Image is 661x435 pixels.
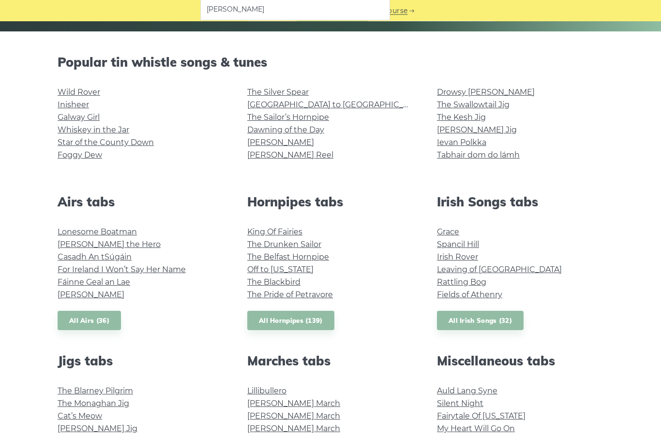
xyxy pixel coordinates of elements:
[247,101,426,110] a: [GEOGRAPHIC_DATA] to [GEOGRAPHIC_DATA]
[437,265,562,275] a: Leaving of [GEOGRAPHIC_DATA]
[58,88,100,97] a: Wild Rover
[58,138,154,147] a: Star of the County Down
[58,424,137,434] a: [PERSON_NAME] Jig
[437,126,517,135] a: [PERSON_NAME] Jig
[58,151,102,160] a: Foggy Dew
[247,195,414,210] h2: Hornpipes tabs
[437,354,603,369] h2: Miscellaneous tabs
[437,240,479,249] a: Spancil Hill
[437,253,478,262] a: Irish Rover
[58,253,132,262] a: Casadh An tSúgáin
[58,290,124,300] a: [PERSON_NAME]
[247,228,302,237] a: King Of Fairies
[207,4,384,15] li: [PERSON_NAME]
[58,278,130,287] a: Fáinne Geal an Lae
[58,399,129,408] a: The Monaghan Jig
[247,265,314,275] a: Off to [US_STATE]
[58,101,89,110] a: Inisheer
[437,278,486,287] a: Rattling Bog
[58,228,137,237] a: Lonesome Boatman
[437,311,524,331] a: All Irish Songs (32)
[437,88,535,97] a: Drowsy [PERSON_NAME]
[437,151,520,160] a: Tabhair dom do lámh
[247,290,333,300] a: The Pride of Petravore
[247,387,286,396] a: Lillibullero
[247,126,324,135] a: Dawning of the Day
[58,55,603,70] h2: Popular tin whistle songs & tunes
[437,424,515,434] a: My Heart Will Go On
[437,195,603,210] h2: Irish Songs tabs
[437,228,459,237] a: Grace
[247,424,340,434] a: [PERSON_NAME] March
[437,101,510,110] a: The Swallowtail Jig
[437,290,502,300] a: Fields of Athenry
[58,387,133,396] a: The Blarney Pilgrim
[247,151,333,160] a: [PERSON_NAME] Reel
[247,253,329,262] a: The Belfast Hornpipe
[247,399,340,408] a: [PERSON_NAME] March
[58,126,129,135] a: Whiskey in the Jar
[437,412,526,421] a: Fairytale Of [US_STATE]
[437,387,497,396] a: Auld Lang Syne
[247,278,300,287] a: The Blackbird
[437,399,483,408] a: Silent Night
[58,265,186,275] a: For Ireland I Won’t Say Her Name
[58,240,161,249] a: [PERSON_NAME] the Hero
[247,240,321,249] a: The Drunken Sailor
[247,138,314,147] a: [PERSON_NAME]
[247,88,309,97] a: The Silver Spear
[58,311,121,331] a: All Airs (36)
[437,113,486,122] a: The Kesh Jig
[247,113,329,122] a: The Sailor’s Hornpipe
[247,311,334,331] a: All Hornpipes (139)
[247,412,340,421] a: [PERSON_NAME] March
[58,354,224,369] h2: Jigs tabs
[437,138,486,147] a: Ievan Polkka
[58,412,102,421] a: Cat’s Meow
[58,113,100,122] a: Galway Girl
[58,195,224,210] h2: Airs tabs
[247,354,414,369] h2: Marches tabs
